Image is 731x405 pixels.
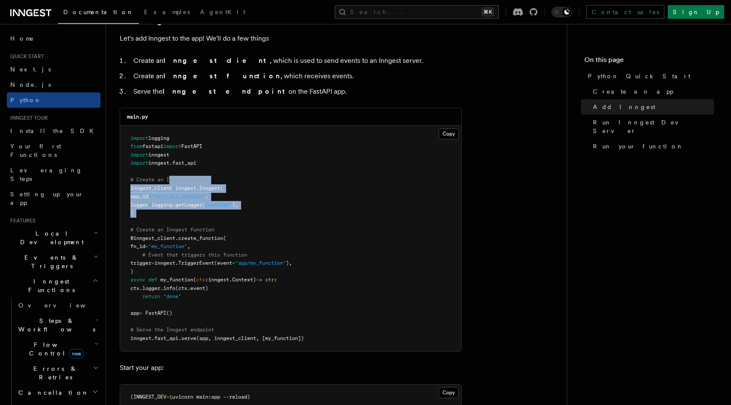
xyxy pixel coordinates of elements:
a: Run your function [590,139,714,154]
button: Events & Triggers [7,250,100,274]
span: ( [193,277,196,283]
span: (INNGEST_DEV [130,394,166,400]
span: new [69,349,83,358]
span: . [178,335,181,341]
span: async [130,277,145,283]
span: import [163,143,181,149]
span: inngest [148,160,169,166]
span: () [166,310,172,316]
span: ctx [130,285,139,291]
button: Copy [439,387,459,398]
span: uvicorn main:app --reload) [172,394,250,400]
a: Add Inngest [590,99,714,115]
span: "uvicorn" [205,202,232,208]
span: = [145,243,148,249]
span: getLogger [175,202,202,208]
span: Create an app [593,87,673,96]
span: @inngest_client [130,235,175,241]
span: serve [181,335,196,341]
li: Create an , which receives events. [131,70,462,82]
span: ), [286,260,292,266]
span: Node.js [10,81,51,88]
a: Python Quick Start [584,68,714,84]
span: inngest [208,277,229,283]
button: Inngest Functions [7,274,100,298]
p: Let's add Inngest to the app! We'll do a few things [120,33,462,44]
span: def [148,277,157,283]
h4: On this page [584,55,714,68]
a: Run Inngest Dev Server [590,115,714,139]
a: Contact sales [586,5,664,19]
p: Start your app: [120,362,462,374]
span: = [166,394,169,400]
button: Flow Controlnew [15,337,100,361]
a: Home [7,31,100,46]
span: import [130,135,148,141]
span: ( [223,235,226,241]
span: "fast_api_example" [151,193,205,199]
span: Setting up your app [10,191,84,206]
span: : [205,277,208,283]
span: AgentKit [200,9,245,15]
span: Errors & Retries [15,364,93,381]
span: = [151,260,154,266]
span: ( [202,202,205,208]
span: "done" [163,293,181,299]
span: ctx [196,277,205,283]
span: FastAPI [181,143,202,149]
span: Context) [232,277,256,283]
span: # Event that triggers this function [142,252,247,258]
span: inngest [175,185,196,191]
span: Inngest tour [7,115,48,121]
span: logging [148,135,169,141]
span: import [130,152,148,158]
span: Local Development [7,229,93,246]
span: Steps & Workflows [15,316,95,334]
span: ) [130,210,133,216]
span: Your first Functions [10,143,61,158]
span: = [232,260,235,266]
span: Features [7,217,35,224]
button: Search...⌘K [335,5,499,19]
span: Python [10,97,41,103]
span: inngest [148,152,169,158]
a: Sign Up [668,5,724,19]
span: app_id [130,193,148,199]
span: . [160,285,163,291]
span: Flow Control [15,340,94,358]
span: str [265,277,274,283]
span: info [163,285,175,291]
span: . [229,277,232,283]
span: ), [232,202,238,208]
a: Documentation [58,3,139,24]
span: Home [10,34,34,43]
a: Node.js [7,77,100,92]
code: main.py [127,114,148,120]
span: ( [220,185,223,191]
span: Cancellation [15,388,89,397]
span: # Create an Inngest client [130,177,208,183]
a: Your first Functions [7,139,100,163]
a: Python [7,92,100,108]
span: inngest_client [130,185,172,191]
span: Inngest [199,185,220,191]
span: . [169,160,172,166]
span: "app/my_function" [235,260,286,266]
span: : [274,277,277,283]
span: import [130,160,148,166]
button: Steps & Workflows [15,313,100,337]
span: FastAPI [145,310,166,316]
strong: Inngest client [163,56,270,65]
button: Errors & Retries [15,361,100,385]
a: Create an app [590,84,714,99]
span: ) [130,269,133,275]
span: # Create an Inngest function [130,227,214,233]
span: Next.js [10,66,51,73]
strong: Inngest endpoint [162,87,289,95]
span: Overview [18,302,106,309]
span: fast_api [172,160,196,166]
a: Install the SDK [7,123,100,139]
span: = [139,310,142,316]
span: Documentation [63,9,134,15]
span: TriggerEvent [178,260,214,266]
